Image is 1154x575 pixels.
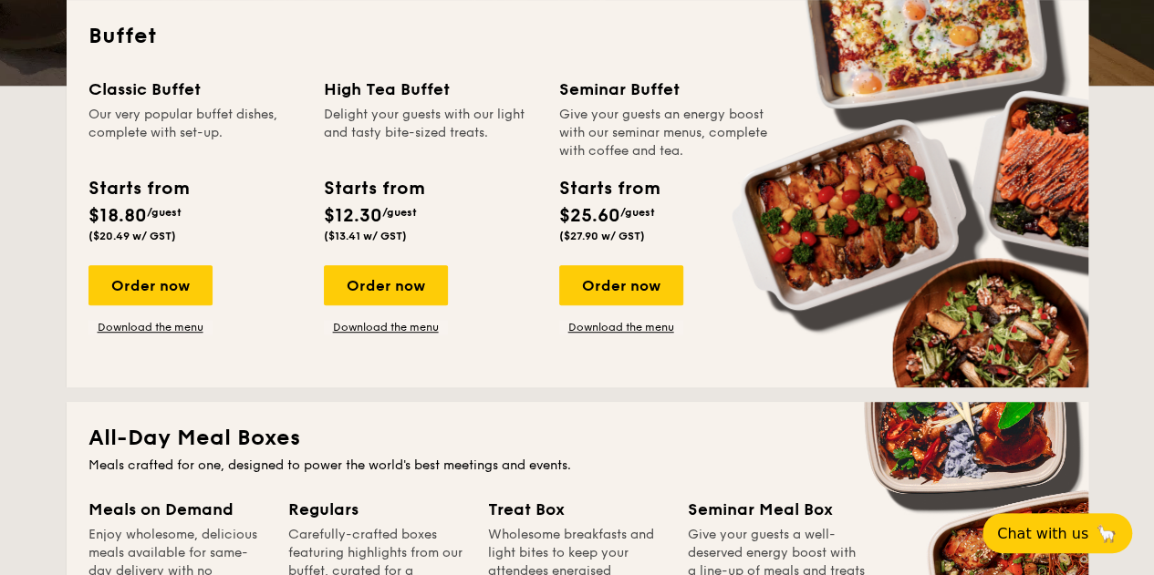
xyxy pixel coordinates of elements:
div: Regulars [288,497,466,522]
div: Seminar Buffet [559,77,773,102]
span: ($27.90 w/ GST) [559,230,645,242]
span: Chat with us [997,525,1088,542]
span: 🦙 [1096,523,1118,544]
div: Starts from [88,175,188,202]
span: /guest [382,206,417,219]
span: $18.80 [88,205,147,227]
span: $12.30 [324,205,382,227]
div: Our very popular buffet dishes, complete with set-up. [88,106,302,160]
span: /guest [147,206,182,219]
div: Classic Buffet [88,77,302,102]
div: High Tea Buffet [324,77,537,102]
div: Seminar Meal Box [688,497,866,522]
h2: All-Day Meal Boxes [88,424,1066,453]
div: Order now [88,265,213,305]
h2: Buffet [88,22,1066,51]
div: Order now [559,265,683,305]
span: $25.60 [559,205,620,227]
div: Meals crafted for one, designed to power the world's best meetings and events. [88,457,1066,475]
div: Meals on Demand [88,497,266,522]
button: Chat with us🦙 [982,513,1132,553]
span: /guest [620,206,655,219]
div: Give your guests an energy boost with our seminar menus, complete with coffee and tea. [559,106,773,160]
a: Download the menu [88,320,213,334]
div: Starts from [559,175,659,202]
a: Download the menu [324,320,448,334]
span: ($20.49 w/ GST) [88,230,176,242]
div: Treat Box [488,497,666,522]
a: Download the menu [559,320,683,334]
div: Delight your guests with our light and tasty bite-sized treats. [324,106,537,160]
div: Order now [324,265,448,305]
div: Starts from [324,175,423,202]
span: ($13.41 w/ GST) [324,230,407,242]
